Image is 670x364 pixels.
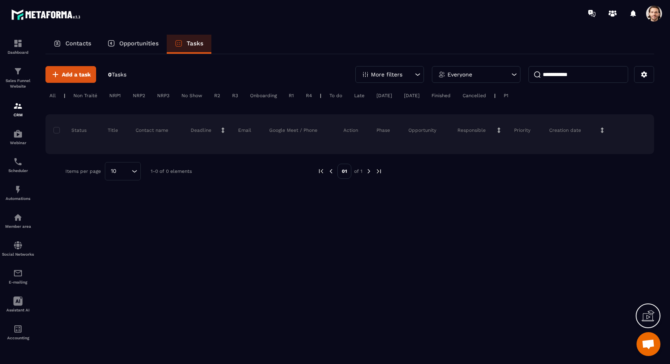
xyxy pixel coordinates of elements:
[177,91,206,100] div: No Show
[238,127,251,133] p: Email
[2,262,34,290] a: emailemailE-mailing
[69,91,101,100] div: Non Traité
[2,196,34,201] p: Automations
[13,268,23,278] img: email
[2,252,34,256] p: Social Networks
[228,91,242,100] div: R3
[354,168,363,174] p: of 1
[372,91,396,100] div: [DATE]
[210,91,224,100] div: R2
[167,35,211,54] a: Tasks
[457,127,486,133] p: Responsible
[514,127,530,133] p: Priority
[119,40,159,47] p: Opportunities
[13,129,23,139] img: automations
[302,91,316,100] div: R4
[112,71,126,78] span: Tasks
[2,179,34,207] a: automationsautomationsAutomations
[2,318,34,346] a: accountantaccountantAccounting
[108,71,126,78] p: 0
[13,185,23,194] img: automations
[11,7,83,22] img: logo
[187,40,203,47] p: Tasks
[371,72,402,77] p: More filters
[13,241,23,250] img: social-network
[99,35,167,54] a: Opportunities
[13,324,23,334] img: accountant
[320,93,321,98] p: |
[343,127,358,133] p: Action
[447,72,472,77] p: Everyone
[500,91,512,100] div: P1
[2,280,34,284] p: E-mailing
[400,91,424,100] div: [DATE]
[13,39,23,48] img: formation
[246,91,281,100] div: Onboarding
[151,168,192,174] p: 1-0 of 0 elements
[2,336,34,340] p: Accounting
[64,93,65,98] p: |
[65,40,91,47] p: Contacts
[153,91,173,100] div: NRP3
[108,167,119,176] span: 10
[129,91,149,100] div: NRP2
[2,207,34,235] a: automationsautomationsMember area
[269,127,317,133] p: Google Meet / Phone
[2,224,34,229] p: Member area
[365,168,372,175] img: next
[108,127,118,133] p: Title
[45,91,60,100] div: All
[459,91,490,100] div: Cancelled
[2,61,34,95] a: formationformationSales Funnel Website
[2,151,34,179] a: schedulerschedulerScheduler
[376,127,390,133] p: Phase
[2,113,34,117] p: CRM
[337,164,351,179] p: 01
[13,213,23,222] img: automations
[2,95,34,123] a: formationformationCRM
[317,168,325,175] img: prev
[2,168,34,173] p: Scheduler
[136,127,168,133] p: Contact name
[636,332,660,356] div: Ouvrir le chat
[65,168,101,174] p: Items per page
[285,91,298,100] div: R1
[375,168,382,175] img: next
[2,78,34,89] p: Sales Funnel Website
[2,33,34,61] a: formationformationDashboard
[13,101,23,111] img: formation
[13,157,23,166] img: scheduler
[2,50,34,55] p: Dashboard
[2,141,34,145] p: Webinar
[350,91,368,100] div: Late
[428,91,455,100] div: Finished
[55,127,87,133] p: Status
[325,91,346,100] div: To do
[105,91,125,100] div: NRP1
[408,127,436,133] p: Opportunity
[2,235,34,262] a: social-networksocial-networkSocial Networks
[45,66,96,83] button: Add a task
[13,67,23,76] img: formation
[549,127,581,133] p: Creation date
[105,162,141,180] div: Search for option
[191,127,211,133] p: Deadline
[62,70,91,78] span: Add a task
[45,35,99,54] a: Contacts
[2,290,34,318] a: Assistant AI
[2,123,34,151] a: automationsautomationsWebinar
[2,308,34,312] p: Assistant AI
[327,168,335,175] img: prev
[119,167,130,176] input: Search for option
[494,93,496,98] p: |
